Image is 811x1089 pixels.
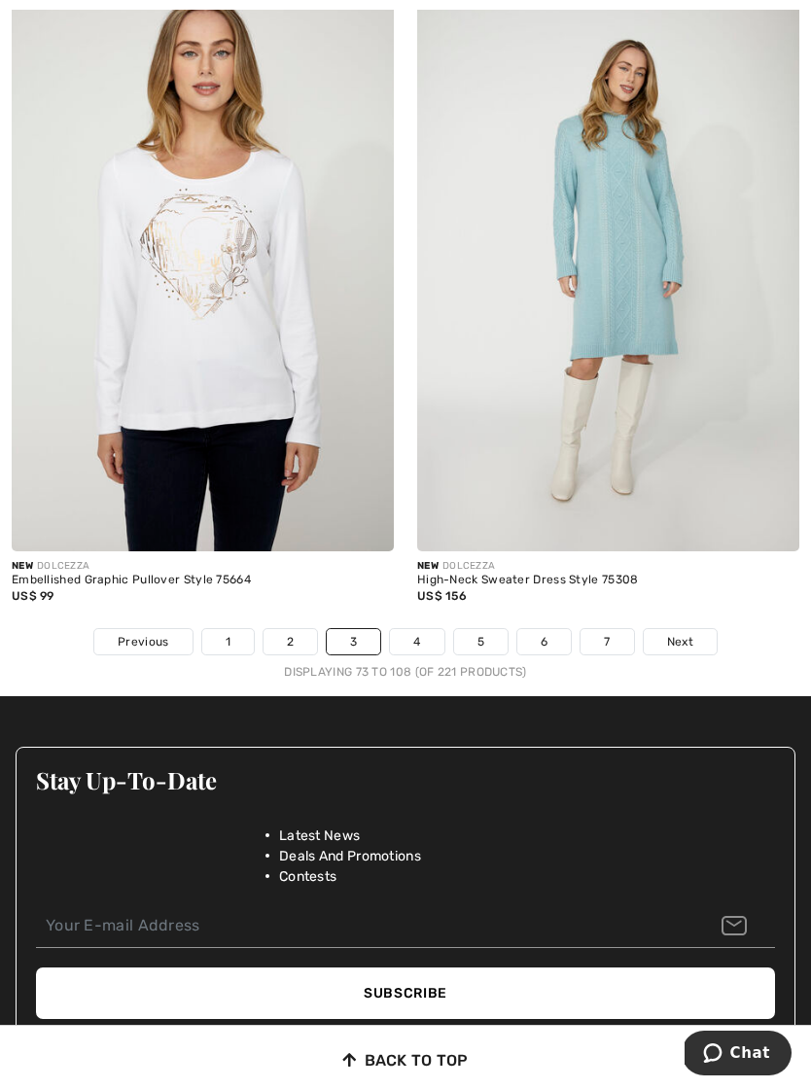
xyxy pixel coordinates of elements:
span: US$ 156 [417,589,467,603]
a: 6 [517,629,571,654]
div: High-Neck Sweater Dress Style 75308 [417,574,799,587]
span: US$ 99 [12,589,54,603]
span: Contests [279,866,336,887]
a: 5 [454,629,508,654]
span: New [12,560,33,572]
a: 1 [202,629,254,654]
iframe: Opens a widget where you can chat to one of our agents [685,1031,792,1079]
span: Next [667,633,693,650]
span: Latest News [279,826,360,846]
a: Next [644,629,717,654]
span: Previous [118,633,168,650]
button: Subscribe [36,967,775,1019]
input: Your E-mail Address [36,904,775,948]
div: Embellished Graphic Pullover Style 75664 [12,574,394,587]
span: New [417,560,439,572]
a: 3 [327,629,380,654]
div: DOLCEZZA [417,559,799,574]
a: 2 [264,629,317,654]
a: 7 [581,629,633,654]
div: DOLCEZZA [12,559,394,574]
a: Previous [94,629,192,654]
span: Deals And Promotions [279,846,421,866]
a: 4 [390,629,443,654]
h3: Stay Up-To-Date [36,767,775,792]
